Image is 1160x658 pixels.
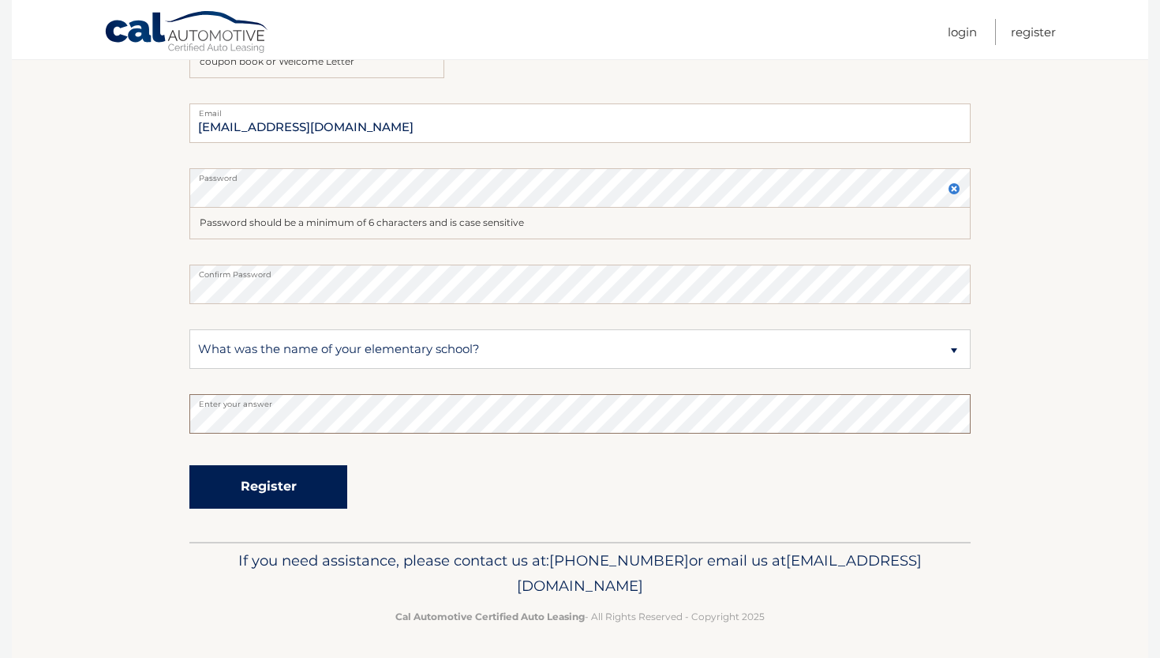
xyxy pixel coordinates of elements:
[948,182,960,195] img: close.svg
[189,168,971,181] label: Password
[189,465,347,509] button: Register
[189,103,971,143] input: Email
[200,608,960,625] p: - All Rights Reserved - Copyright 2025
[395,611,585,622] strong: Cal Automotive Certified Auto Leasing
[189,103,971,116] label: Email
[189,265,971,277] label: Confirm Password
[549,551,689,570] span: [PHONE_NUMBER]
[1011,19,1056,45] a: Register
[189,394,971,407] label: Enter your answer
[189,208,971,239] div: Password should be a minimum of 6 characters and is case sensitive
[200,548,960,599] p: If you need assistance, please contact us at: or email us at
[517,551,922,595] span: [EMAIL_ADDRESS][DOMAIN_NAME]
[948,19,977,45] a: Login
[104,10,270,56] a: Cal Automotive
